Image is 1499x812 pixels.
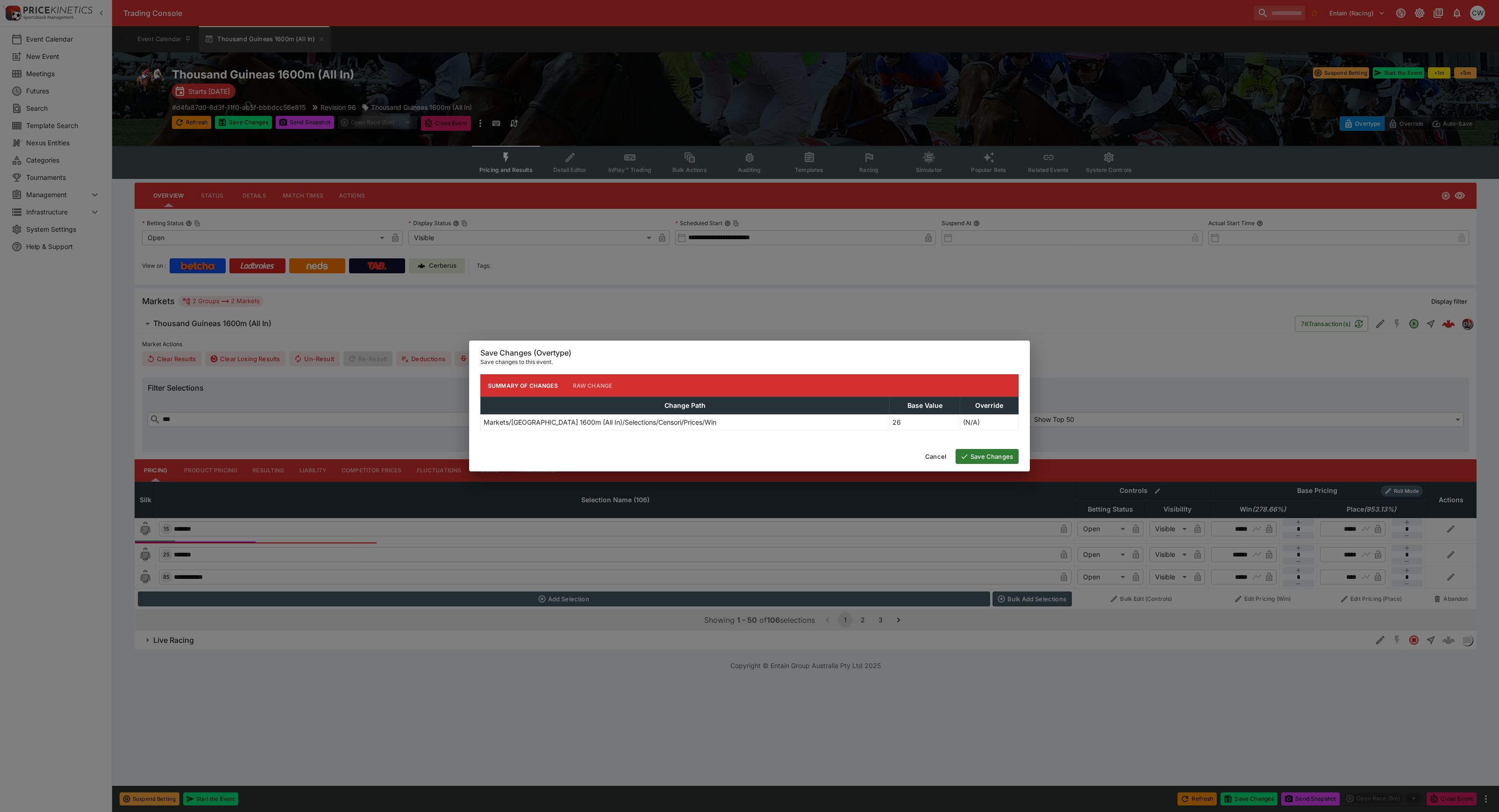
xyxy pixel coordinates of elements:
p: Save changes to this event. [480,357,1019,367]
th: Override [960,397,1018,414]
p: Markets/[GEOGRAPHIC_DATA] 1600m (All In)/Selections/Censori/Prices/Win [484,417,716,427]
h6: Save Changes (Overtype) [480,348,1019,358]
button: Cancel [920,449,952,464]
td: (N/A) [960,414,1018,430]
th: Change Path [481,397,890,414]
button: Save Changes [956,449,1019,464]
button: Raw Change [565,374,620,397]
th: Base Value [890,397,960,414]
td: 26 [890,414,960,430]
button: Summary of Changes [480,374,565,397]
